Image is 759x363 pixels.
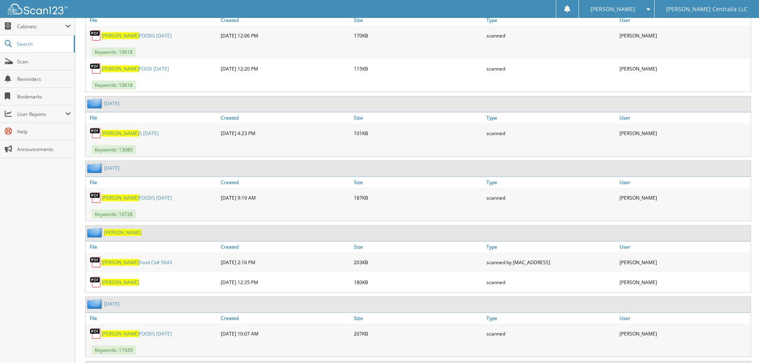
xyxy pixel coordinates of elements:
div: 101KB [352,125,485,141]
a: Type [484,15,618,26]
a: Size [352,15,485,26]
span: User Reports [17,111,65,118]
a: User [618,177,751,188]
div: [PERSON_NAME] [618,61,751,77]
div: [DATE] 9:19 AM [219,190,352,206]
span: Keywords: 16728 [92,210,136,219]
div: [DATE] 4:23 PM [219,125,352,141]
a: File [86,15,219,26]
span: [PERSON_NAME] [102,65,139,72]
span: Announcements [17,146,71,153]
div: [DATE] 12:06 PM [219,27,352,43]
div: [DATE] 12:35 PM [219,274,352,290]
div: [PERSON_NAME] [618,274,751,290]
span: [PERSON_NAME] Centralia LLC [666,7,747,12]
a: [PERSON_NAME]Food Ck# 5643 [102,259,172,266]
span: Bookmarks [17,93,71,100]
img: PDF.png [90,276,102,288]
span: [PERSON_NAME] [102,259,139,266]
a: [PERSON_NAME]S [DATE] [102,130,159,137]
div: scanned [484,125,618,141]
div: 115KB [352,61,485,77]
a: User [618,112,751,123]
a: Size [352,241,485,252]
div: 207KB [352,326,485,341]
span: Scan [17,58,71,65]
span: [PERSON_NAME] [590,7,635,12]
div: 180KB [352,274,485,290]
img: PDF.png [90,63,102,75]
div: [PERSON_NAME] [618,326,751,341]
span: Cabinets [17,23,65,30]
a: [PERSON_NAME]FOODS [DATE] [102,32,172,39]
div: scanned [484,61,618,77]
div: 187KB [352,190,485,206]
span: Keywords: 10618 [92,80,136,90]
div: 203KB [352,254,485,270]
span: Keywords: 11929 [92,345,136,355]
img: PDF.png [90,192,102,204]
span: [PERSON_NAME] [102,130,139,137]
a: [PERSON_NAME] [102,279,139,286]
div: scanned [484,27,618,43]
div: [PERSON_NAME] [618,27,751,43]
a: Created [219,15,352,26]
div: [PERSON_NAME] [618,190,751,206]
a: File [86,313,219,324]
a: [DATE] [104,165,120,171]
a: Size [352,112,485,123]
a: Type [484,177,618,188]
div: [PERSON_NAME] [618,125,751,141]
span: Search [17,41,70,47]
div: [PERSON_NAME] [618,254,751,270]
a: [PERSON_NAME]FOODS [DATE] [102,194,172,201]
div: [DATE] 10:07 AM [219,326,352,341]
img: folder2.png [87,299,104,309]
div: [DATE] 2:16 PM [219,254,352,270]
div: [DATE] 12:20 PM [219,61,352,77]
a: Created [219,241,352,252]
div: scanned by [MAC_ADDRESS] [484,254,618,270]
div: 170KB [352,27,485,43]
span: Keywords: 13680 [92,145,136,154]
a: User [618,15,751,26]
a: File [86,112,219,123]
a: Type [484,112,618,123]
a: Size [352,177,485,188]
span: [PERSON_NAME] [102,32,139,39]
span: Reminders [17,76,71,82]
a: User [618,241,751,252]
img: scan123-logo-white.svg [8,4,68,14]
div: scanned [484,274,618,290]
a: Type [484,241,618,252]
img: PDF.png [90,29,102,41]
a: [PERSON_NAME] [104,229,141,236]
a: File [86,241,219,252]
a: [DATE] [104,100,120,107]
a: Size [352,313,485,324]
div: scanned [484,190,618,206]
span: [PERSON_NAME] [102,330,139,337]
img: folder2.png [87,228,104,237]
iframe: Chat Widget [719,325,759,363]
img: PDF.png [90,328,102,339]
a: Created [219,112,352,123]
a: [PERSON_NAME]FOOD [DATE] [102,65,169,72]
a: [DATE] [104,300,120,307]
a: File [86,177,219,188]
a: [PERSON_NAME]FOODS [DATE] [102,330,172,337]
img: folder2.png [87,163,104,173]
img: PDF.png [90,127,102,139]
a: Type [484,313,618,324]
span: Help [17,128,71,135]
img: folder2.png [87,98,104,108]
a: Created [219,313,352,324]
span: Keywords: 10618 [92,47,136,57]
span: [PERSON_NAME] [102,194,139,201]
div: scanned [484,326,618,341]
img: PDF.png [90,256,102,268]
a: Created [219,177,352,188]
